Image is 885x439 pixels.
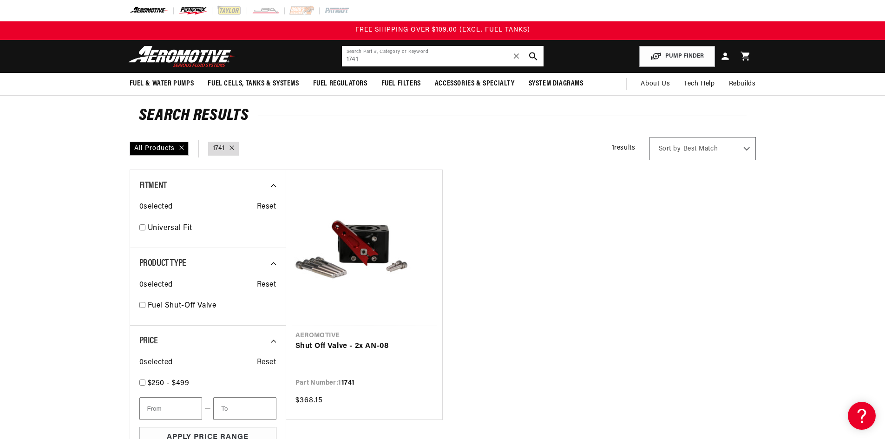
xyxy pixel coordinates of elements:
span: Reset [257,357,276,369]
img: Aeromotive [126,46,242,67]
span: 1 results [612,144,636,151]
summary: System Diagrams [522,73,590,95]
span: Tech Help [684,79,715,89]
summary: Accessories & Specialty [428,73,522,95]
a: About Us [634,73,677,95]
a: Fuel Shut-Off Valve [148,300,276,312]
span: Fuel & Water Pumps [130,79,194,89]
span: Fuel Regulators [313,79,367,89]
input: Search by Part Number, Category or Keyword [342,46,544,66]
span: 0 selected [139,201,173,213]
span: Product Type [139,259,186,268]
span: Fuel Filters [381,79,421,89]
span: 0 selected [139,357,173,369]
span: 0 selected [139,279,173,291]
summary: Tech Help [677,73,721,95]
span: — [204,403,211,415]
summary: Rebuilds [722,73,763,95]
input: To [213,397,276,420]
span: Reset [257,201,276,213]
summary: Fuel Cells, Tanks & Systems [201,73,306,95]
span: Fitment [139,181,167,190]
span: Reset [257,279,276,291]
span: Price [139,336,158,346]
select: Sort by [649,137,756,160]
summary: Fuel Filters [374,73,428,95]
button: search button [523,46,544,66]
input: From [139,397,202,420]
summary: Fuel Regulators [306,73,374,95]
a: Universal Fit [148,223,276,235]
span: FREE SHIPPING OVER $109.00 (EXCL. FUEL TANKS) [355,26,530,33]
span: System Diagrams [529,79,583,89]
button: PUMP FINDER [639,46,715,67]
span: Rebuilds [729,79,756,89]
span: Sort by [659,144,681,154]
a: 1741 [213,144,225,154]
span: Fuel Cells, Tanks & Systems [208,79,299,89]
a: Shut Off Valve - 2x AN-08 [295,341,433,353]
span: $250 - $499 [148,380,190,387]
summary: Fuel & Water Pumps [123,73,201,95]
h2: Search Results [139,109,747,124]
div: All Products [130,142,189,156]
span: Accessories & Specialty [435,79,515,89]
span: ✕ [512,49,521,64]
span: About Us [641,80,670,87]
